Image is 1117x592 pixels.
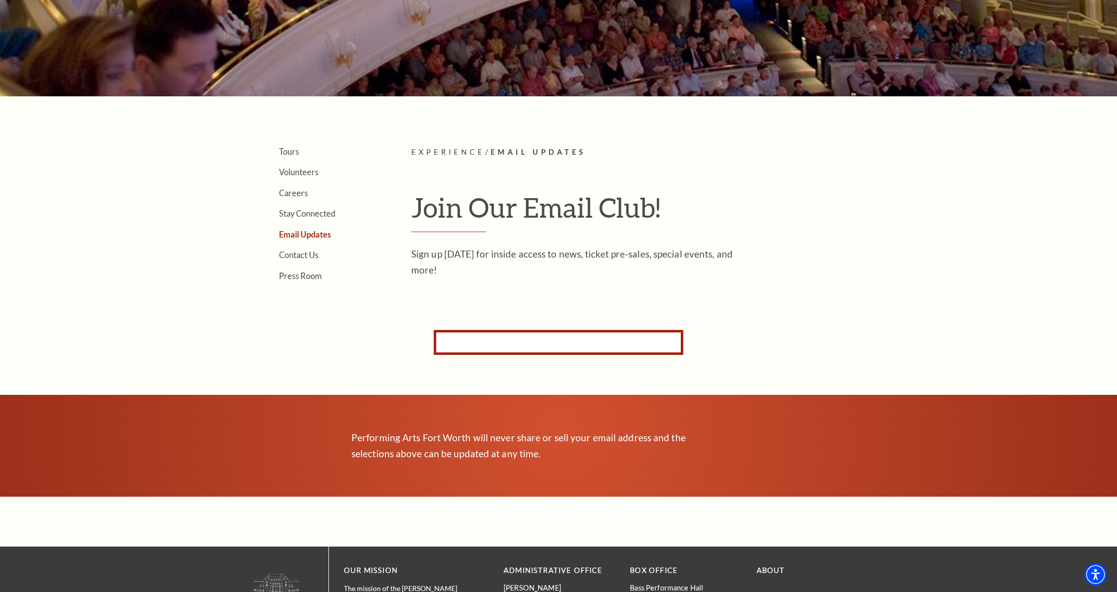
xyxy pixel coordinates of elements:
[411,191,868,232] h1: Join Our Email Club!
[351,430,701,462] p: Performing Arts Fort Worth will never share or sell your email address and the selections above c...
[279,147,299,156] a: Tours
[630,565,741,577] p: BOX OFFICE
[1085,564,1107,586] div: Accessibility Menu
[279,230,331,239] a: Email Updates
[344,565,469,577] p: OUR MISSION
[279,167,318,177] a: Volunteers
[279,250,318,260] a: Contact Us
[491,148,586,156] span: Email Updates
[279,271,321,281] a: Press Room
[411,148,485,156] span: Experience
[411,246,736,278] p: Sign up [DATE] for inside access to news, ticket pre-sales, special events, and more!
[504,565,615,577] p: Administrative Office
[630,584,741,592] p: Bass Performance Hall
[411,146,868,159] p: /
[757,566,785,575] a: About
[279,188,308,198] a: Careers
[279,209,335,218] a: Stay Connected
